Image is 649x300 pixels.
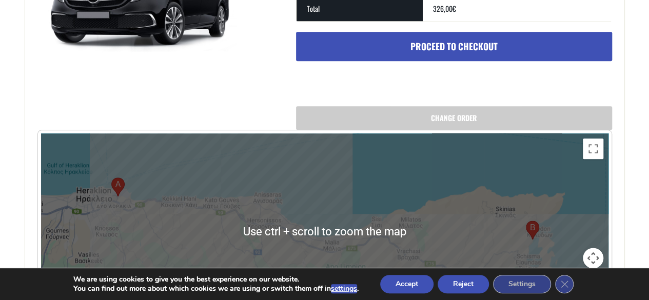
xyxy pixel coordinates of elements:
p: We are using cookies to give you the best experience on our website. [73,275,359,284]
p: You can find out more about which cookies we are using or switch them off in . [73,284,359,293]
button: Close GDPR Cookie Banner [555,275,574,293]
div: Heraklion Int'l Airport N. Kazantzakis (HER), Leof. Ikarou 26, Nea Alikarnassos 716 01, Greece [111,177,125,196]
a: Change order [296,106,612,130]
span: € [453,3,456,14]
button: Map camera controls [583,248,603,268]
button: settings [331,284,357,293]
bdi: 326,00 [433,3,456,14]
div: 7PQJ+V2, Agios Nikolaos Municipality 720 53, Greece [526,221,539,239]
button: Reject [438,275,489,293]
button: Accept [380,275,434,293]
a: Proceed to checkout [296,32,612,62]
iframe: Secure express checkout frame [294,66,454,94]
iframe: Secure express checkout frame [455,66,614,95]
button: Settings [493,275,551,293]
button: Toggle fullscreen view [583,138,603,159]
